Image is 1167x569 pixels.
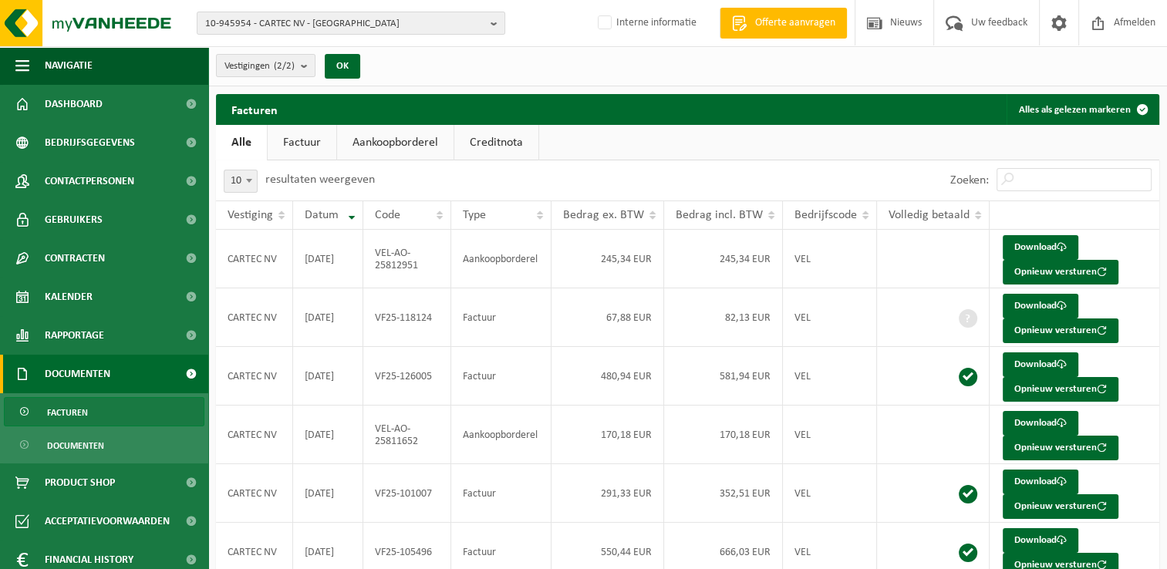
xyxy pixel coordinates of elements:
[563,209,644,221] span: Bedrag ex. BTW
[45,502,170,540] span: Acceptatievoorwaarden
[451,406,551,464] td: Aankoopborderel
[305,209,339,221] span: Datum
[45,316,104,355] span: Rapportage
[216,347,293,406] td: CARTEC NV
[551,464,664,523] td: 291,33 EUR
[265,173,375,186] label: resultaten weergeven
[551,347,664,406] td: 480,94 EUR
[664,347,783,406] td: 581,94 EUR
[783,230,877,288] td: VEL
[45,278,93,316] span: Kalender
[47,398,88,427] span: Facturen
[551,406,664,464] td: 170,18 EUR
[1003,436,1118,460] button: Opnieuw versturen
[463,209,486,221] span: Type
[224,55,295,78] span: Vestigingen
[451,230,551,288] td: Aankoopborderel
[783,406,877,464] td: VEL
[45,46,93,85] span: Navigatie
[375,209,400,221] span: Code
[1003,352,1078,377] a: Download
[751,15,839,31] span: Offerte aanvragen
[45,355,110,393] span: Documenten
[551,230,664,288] td: 245,34 EUR
[1003,494,1118,519] button: Opnieuw versturen
[664,406,783,464] td: 170,18 EUR
[551,288,664,347] td: 67,88 EUR
[1003,377,1118,402] button: Opnieuw versturen
[293,464,363,523] td: [DATE]
[216,54,315,77] button: Vestigingen(2/2)
[45,463,115,502] span: Product Shop
[1003,235,1078,260] a: Download
[293,230,363,288] td: [DATE]
[293,406,363,464] td: [DATE]
[325,54,360,79] button: OK
[224,170,258,193] span: 10
[45,123,135,162] span: Bedrijfsgegevens
[228,209,273,221] span: Vestiging
[363,288,451,347] td: VF25-118124
[720,8,847,39] a: Offerte aanvragen
[216,230,293,288] td: CARTEC NV
[363,406,451,464] td: VEL-AO-25811652
[4,397,204,426] a: Facturen
[783,464,877,523] td: VEL
[45,85,103,123] span: Dashboard
[1003,411,1078,436] a: Download
[224,170,257,192] span: 10
[205,12,484,35] span: 10-945954 - CARTEC NV - [GEOGRAPHIC_DATA]
[595,12,696,35] label: Interne informatie
[1003,294,1078,318] a: Download
[1003,318,1118,343] button: Opnieuw versturen
[45,200,103,239] span: Gebruikers
[664,230,783,288] td: 245,34 EUR
[451,288,551,347] td: Factuur
[664,288,783,347] td: 82,13 EUR
[664,464,783,523] td: 352,51 EUR
[1007,94,1158,125] button: Alles als gelezen markeren
[889,209,970,221] span: Volledig betaald
[794,209,857,221] span: Bedrijfscode
[454,125,538,160] a: Creditnota
[363,230,451,288] td: VEL-AO-25812951
[783,288,877,347] td: VEL
[363,347,451,406] td: VF25-126005
[45,162,134,200] span: Contactpersonen
[783,347,877,406] td: VEL
[216,94,293,124] h2: Facturen
[293,347,363,406] td: [DATE]
[216,464,293,523] td: CARTEC NV
[274,61,295,71] count: (2/2)
[216,406,293,464] td: CARTEC NV
[268,125,336,160] a: Factuur
[4,430,204,460] a: Documenten
[950,174,989,187] label: Zoeken:
[216,288,293,347] td: CARTEC NV
[47,431,104,460] span: Documenten
[1003,260,1118,284] button: Opnieuw versturen
[1003,470,1078,494] a: Download
[216,125,267,160] a: Alle
[676,209,763,221] span: Bedrag incl. BTW
[293,288,363,347] td: [DATE]
[451,464,551,523] td: Factuur
[197,12,505,35] button: 10-945954 - CARTEC NV - [GEOGRAPHIC_DATA]
[337,125,454,160] a: Aankoopborderel
[1003,528,1078,553] a: Download
[363,464,451,523] td: VF25-101007
[45,239,105,278] span: Contracten
[451,347,551,406] td: Factuur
